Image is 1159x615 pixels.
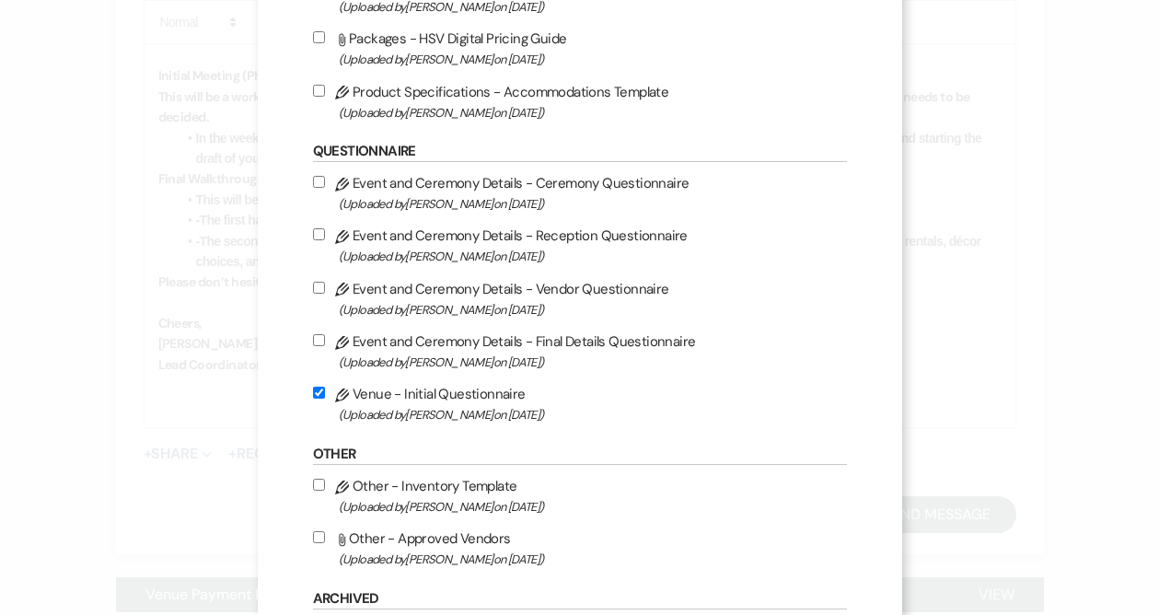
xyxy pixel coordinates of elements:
[313,387,325,399] input: Venue - Initial Questionnaire(Uploaded by[PERSON_NAME]on [DATE])
[313,330,847,373] label: Event and Ceremony Details - Final Details Questionnaire
[313,80,847,123] label: Product Specifications - Accommodations Template
[313,334,325,346] input: Event and Ceremony Details - Final Details Questionnaire(Uploaded by[PERSON_NAME]on [DATE])
[313,474,847,517] label: Other - Inventory Template
[313,224,847,267] label: Event and Ceremony Details - Reception Questionnaire
[313,589,847,609] h6: Archived
[339,49,847,70] span: (Uploaded by [PERSON_NAME] on [DATE] )
[339,496,847,517] span: (Uploaded by [PERSON_NAME] on [DATE] )
[339,352,847,373] span: (Uploaded by [PERSON_NAME] on [DATE] )
[313,171,847,215] label: Event and Ceremony Details - Ceremony Questionnaire
[313,31,325,43] input: Packages - HSV Digital Pricing Guide(Uploaded by[PERSON_NAME]on [DATE])
[313,282,325,294] input: Event and Ceremony Details - Vendor Questionnaire(Uploaded by[PERSON_NAME]on [DATE])
[313,531,325,543] input: Other - Approved Vendors(Uploaded by[PERSON_NAME]on [DATE])
[313,479,325,491] input: Other - Inventory Template(Uploaded by[PERSON_NAME]on [DATE])
[339,404,847,425] span: (Uploaded by [PERSON_NAME] on [DATE] )
[313,445,847,465] h6: Other
[313,142,847,162] h6: Questionnaire
[339,193,847,215] span: (Uploaded by [PERSON_NAME] on [DATE] )
[313,228,325,240] input: Event and Ceremony Details - Reception Questionnaire(Uploaded by[PERSON_NAME]on [DATE])
[339,299,847,320] span: (Uploaded by [PERSON_NAME] on [DATE] )
[339,549,847,570] span: (Uploaded by [PERSON_NAME] on [DATE] )
[313,527,847,570] label: Other - Approved Vendors
[313,85,325,97] input: Product Specifications - Accommodations Template(Uploaded by[PERSON_NAME]on [DATE])
[313,382,847,425] label: Venue - Initial Questionnaire
[313,27,847,70] label: Packages - HSV Digital Pricing Guide
[339,102,847,123] span: (Uploaded by [PERSON_NAME] on [DATE] )
[313,176,325,188] input: Event and Ceremony Details - Ceremony Questionnaire(Uploaded by[PERSON_NAME]on [DATE])
[313,277,847,320] label: Event and Ceremony Details - Vendor Questionnaire
[339,246,847,267] span: (Uploaded by [PERSON_NAME] on [DATE] )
